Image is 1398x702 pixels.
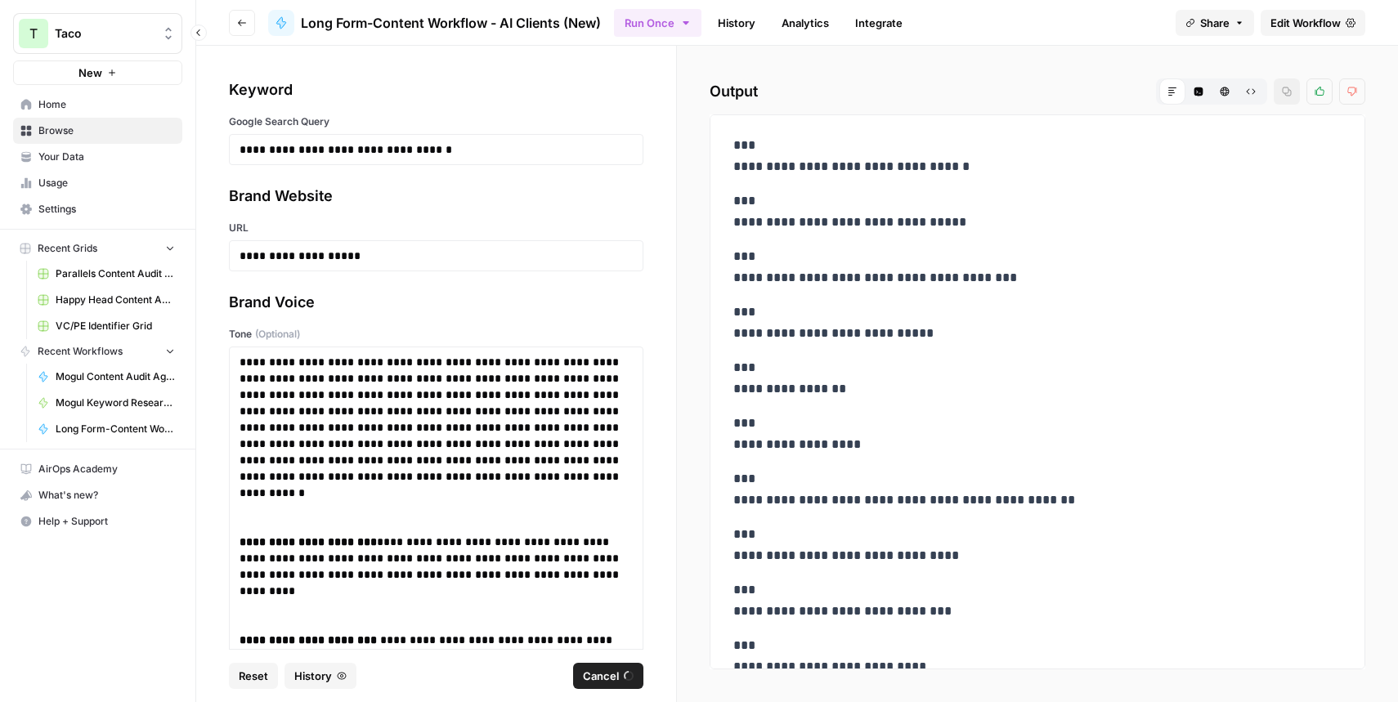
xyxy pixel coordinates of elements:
label: URL [229,221,643,235]
div: Keyword [229,78,643,101]
button: History [285,663,356,689]
button: New [13,60,182,85]
a: Settings [13,196,182,222]
button: Help + Support [13,508,182,534]
a: Long Form-Content Workflow - AI Clients (New) [268,10,601,36]
a: Happy Head Content Audit Agent Grid [30,287,182,313]
span: T [29,24,38,43]
a: History [708,10,765,36]
div: Brand Website [229,185,643,208]
span: Recent Workflows [38,344,123,359]
span: Parallels Content Audit Agent Grid [56,266,175,281]
button: Cancel [573,663,643,689]
h2: Output [710,78,1365,105]
span: VC/PE Identifier Grid [56,319,175,333]
button: Workspace: Taco [13,13,182,54]
a: Mogul Keyword Research Agent [30,390,182,416]
a: Parallels Content Audit Agent Grid [30,261,182,287]
span: (Optional) [255,327,300,342]
span: Recent Grids [38,241,97,256]
a: Home [13,92,182,118]
a: Analytics [772,10,839,36]
span: Edit Workflow [1270,15,1341,31]
a: Edit Workflow [1261,10,1365,36]
span: Mogul Content Audit Agent [56,369,175,384]
a: Mogul Content Audit Agent [30,364,182,390]
div: Brand Voice [229,291,643,314]
span: Help + Support [38,514,175,529]
button: Recent Workflows [13,339,182,364]
a: Long Form-Content Workflow - All Clients (New) [30,416,182,442]
span: AirOps Academy [38,462,175,476]
button: Recent Grids [13,236,182,261]
span: Share [1200,15,1230,31]
span: Reset [239,668,268,684]
a: Integrate [845,10,912,36]
div: What's new? [14,483,181,507]
span: Home [38,97,175,112]
button: Run Once [614,9,701,37]
span: Browse [38,123,175,138]
span: Cancel [583,668,619,684]
a: AirOps Academy [13,456,182,482]
span: Usage [38,176,175,190]
span: New [78,65,102,81]
button: What's new? [13,482,182,508]
span: Long Form-Content Workflow - All Clients (New) [56,422,175,436]
span: Your Data [38,150,175,164]
a: VC/PE Identifier Grid [30,313,182,339]
span: Settings [38,202,175,217]
button: Reset [229,663,278,689]
span: Mogul Keyword Research Agent [56,396,175,410]
span: History [294,668,332,684]
label: Tone [229,327,643,342]
a: Browse [13,118,182,144]
button: Share [1176,10,1254,36]
span: Long Form-Content Workflow - AI Clients (New) [301,13,601,33]
span: Taco [55,25,154,42]
a: Your Data [13,144,182,170]
label: Google Search Query [229,114,643,129]
a: Usage [13,170,182,196]
span: Happy Head Content Audit Agent Grid [56,293,175,307]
